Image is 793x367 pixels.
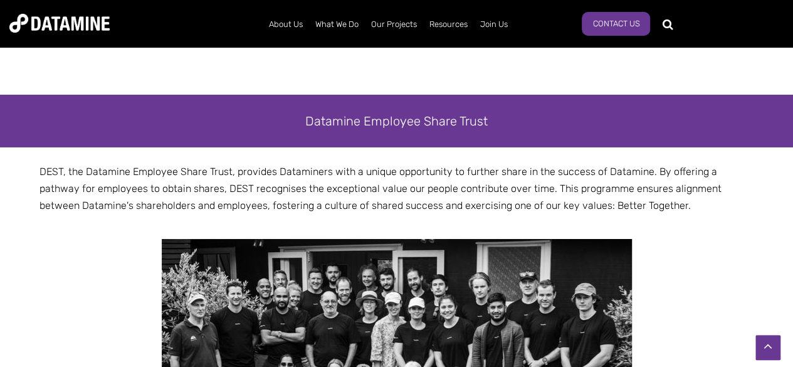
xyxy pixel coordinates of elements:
span: DEST, the Datamine Employee Share Trust, provides Dataminers with a unique opportunity to further... [39,166,722,211]
a: Our Projects [365,8,423,41]
a: Contact Us [582,12,650,36]
a: What We Do [309,8,365,41]
a: About Us [263,8,309,41]
a: Join Us [474,8,514,41]
img: Datamine [9,14,110,33]
a: Resources [423,8,474,41]
span: Datamine Employee Share Trust [305,114,488,129]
